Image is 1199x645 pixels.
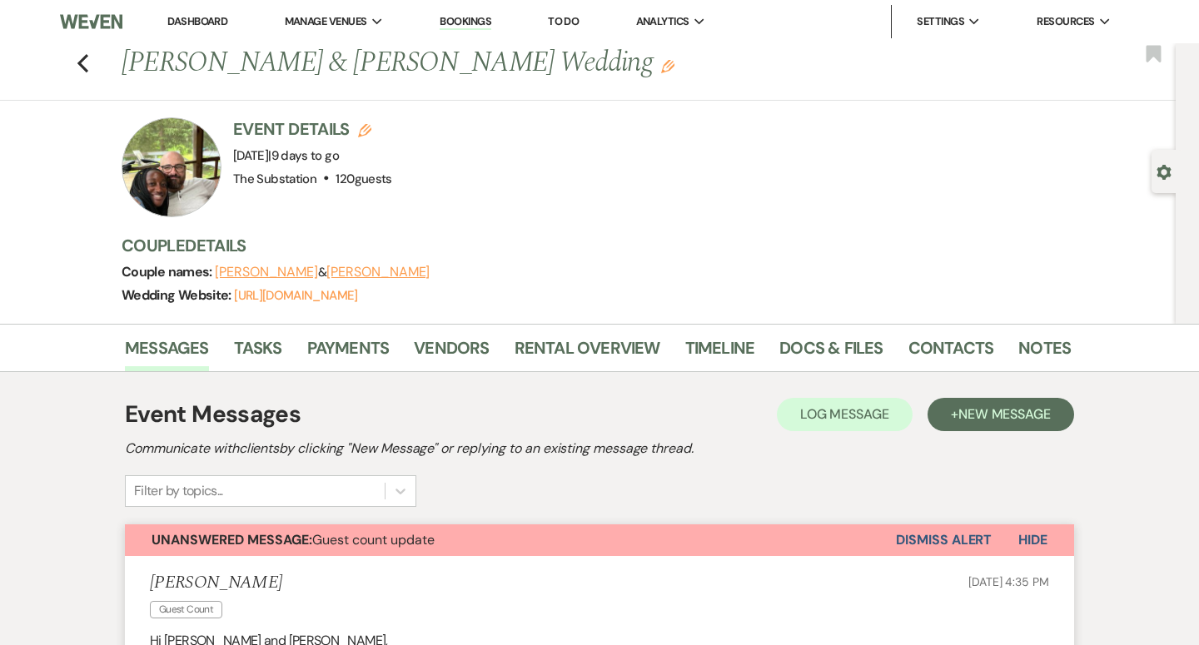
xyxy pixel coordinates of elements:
a: Bookings [440,14,491,30]
a: [URL][DOMAIN_NAME] [234,287,357,304]
span: Guest count update [152,531,435,548]
h1: [PERSON_NAME] & [PERSON_NAME] Wedding [122,43,868,83]
button: [PERSON_NAME] [215,265,318,279]
a: Docs & Files [779,335,883,371]
h1: Event Messages [125,397,301,432]
span: Resources [1037,13,1094,30]
button: [PERSON_NAME] [326,265,430,279]
span: [DATE] 4:35 PM [968,574,1049,589]
h5: [PERSON_NAME] [150,573,282,593]
span: Couple names: [122,263,215,280]
span: New Message [958,405,1051,423]
span: Guest Count [150,601,222,618]
a: Rental Overview [515,335,660,371]
a: Messages [125,335,209,371]
span: Manage Venues [285,13,367,30]
span: 9 days to go [271,147,339,164]
span: & [215,264,430,280]
div: Filter by topics... [134,481,223,501]
span: Hide [1018,531,1047,548]
span: The Substation [233,171,316,187]
img: Weven Logo [60,4,122,39]
h3: Couple Details [122,234,1054,257]
a: Timeline [685,335,755,371]
a: Vendors [414,335,489,371]
span: | [268,147,339,164]
button: Unanswered Message:Guest count update [125,524,896,556]
a: Tasks [234,335,282,371]
h2: Communicate with clients by clicking "New Message" or replying to an existing message thread. [125,439,1074,459]
span: Analytics [636,13,689,30]
span: 120 guests [336,171,391,187]
span: Log Message [800,405,889,423]
button: Hide [992,524,1074,556]
a: Payments [307,335,390,371]
a: Notes [1018,335,1071,371]
button: +New Message [928,398,1074,431]
span: Wedding Website: [122,286,234,304]
button: Edit [661,58,674,73]
a: To Do [548,14,579,28]
span: Settings [917,13,964,30]
a: Dashboard [167,14,227,28]
span: [DATE] [233,147,339,164]
a: Contacts [908,335,994,371]
strong: Unanswered Message: [152,531,312,548]
button: Dismiss Alert [896,524,992,556]
button: Open lead details [1157,163,1172,179]
h3: Event Details [233,117,392,141]
button: Log Message [777,398,913,431]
